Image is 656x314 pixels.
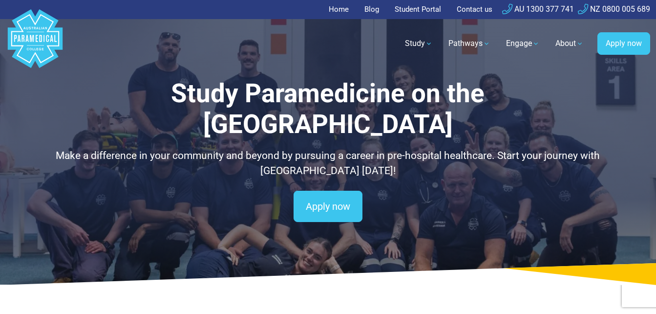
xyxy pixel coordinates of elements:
a: Pathways [443,30,496,57]
a: AU 1300 377 741 [502,4,574,14]
a: NZ 0800 005 689 [578,4,650,14]
h1: Study Paramedicine on the [GEOGRAPHIC_DATA] [54,78,602,140]
a: Apply now [294,191,362,222]
a: Study [399,30,439,57]
a: Apply now [597,32,650,55]
a: Australian Paramedical College [6,19,64,68]
a: About [550,30,590,57]
span: Make a difference in your community and beyond by pursuing a career in pre-hospital healthcare. S... [56,150,600,177]
a: Engage [500,30,546,57]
